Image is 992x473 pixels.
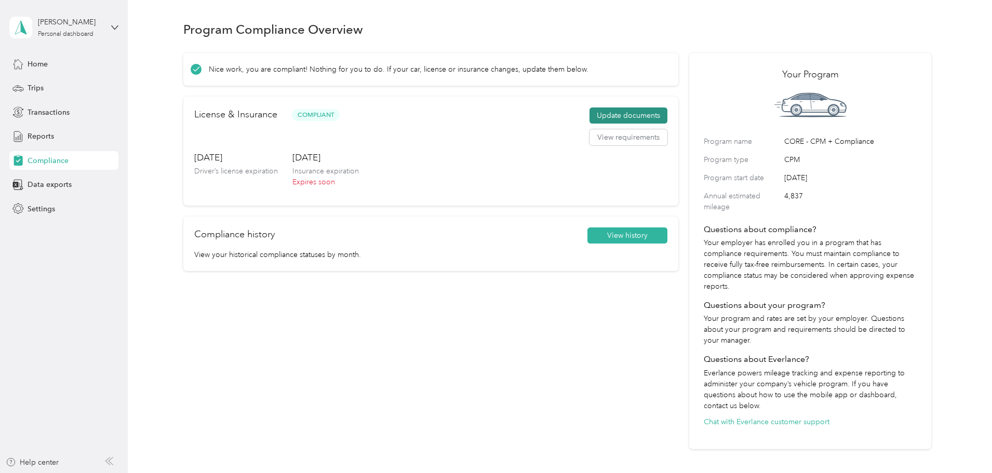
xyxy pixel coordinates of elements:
span: Data exports [28,179,72,190]
h2: Your Program [704,67,917,82]
iframe: Everlance-gr Chat Button Frame [934,415,992,473]
p: Your program and rates are set by your employer. Questions about your program and requirements sh... [704,313,917,346]
button: Update documents [589,107,667,124]
label: Program start date [704,172,781,183]
label: Program type [704,154,781,165]
button: Chat with Everlance customer support [704,416,829,427]
span: CORE - CPM + Compliance [784,136,917,147]
span: 4,837 [784,191,917,212]
h4: Questions about Everlance? [704,353,917,366]
button: View requirements [589,129,667,146]
p: Nice work, you are compliant! Nothing for you to do. If your car, license or insurance changes, u... [209,64,588,75]
p: Expires soon [292,177,359,187]
div: [PERSON_NAME] [38,17,103,28]
p: Everlance powers mileage tracking and expense reporting to administer your company’s vehicle prog... [704,368,917,411]
button: Help center [6,457,59,468]
span: Trips [28,83,44,93]
span: Compliant [292,109,340,121]
span: CPM [784,154,917,165]
span: Reports [28,131,54,142]
h4: Questions about compliance? [704,223,917,236]
p: View your historical compliance statuses by month. [194,249,667,260]
button: View history [587,227,667,244]
div: Personal dashboard [38,31,93,37]
p: Driver’s license expiration [194,166,278,177]
span: [DATE] [784,172,917,183]
h3: [DATE] [194,151,278,164]
label: Annual estimated mileage [704,191,781,212]
h3: [DATE] [292,151,359,164]
span: Settings [28,204,55,214]
label: Program name [704,136,781,147]
span: Transactions [28,107,70,118]
h2: Compliance history [194,227,275,241]
h1: Program Compliance Overview [183,24,363,35]
span: Compliance [28,155,69,166]
h2: License & Insurance [194,107,277,121]
h4: Questions about your program? [704,299,917,312]
p: Your employer has enrolled you in a program that has compliance requirements. You must maintain c... [704,237,917,292]
span: Home [28,59,48,70]
p: Insurance expiration [292,166,359,177]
